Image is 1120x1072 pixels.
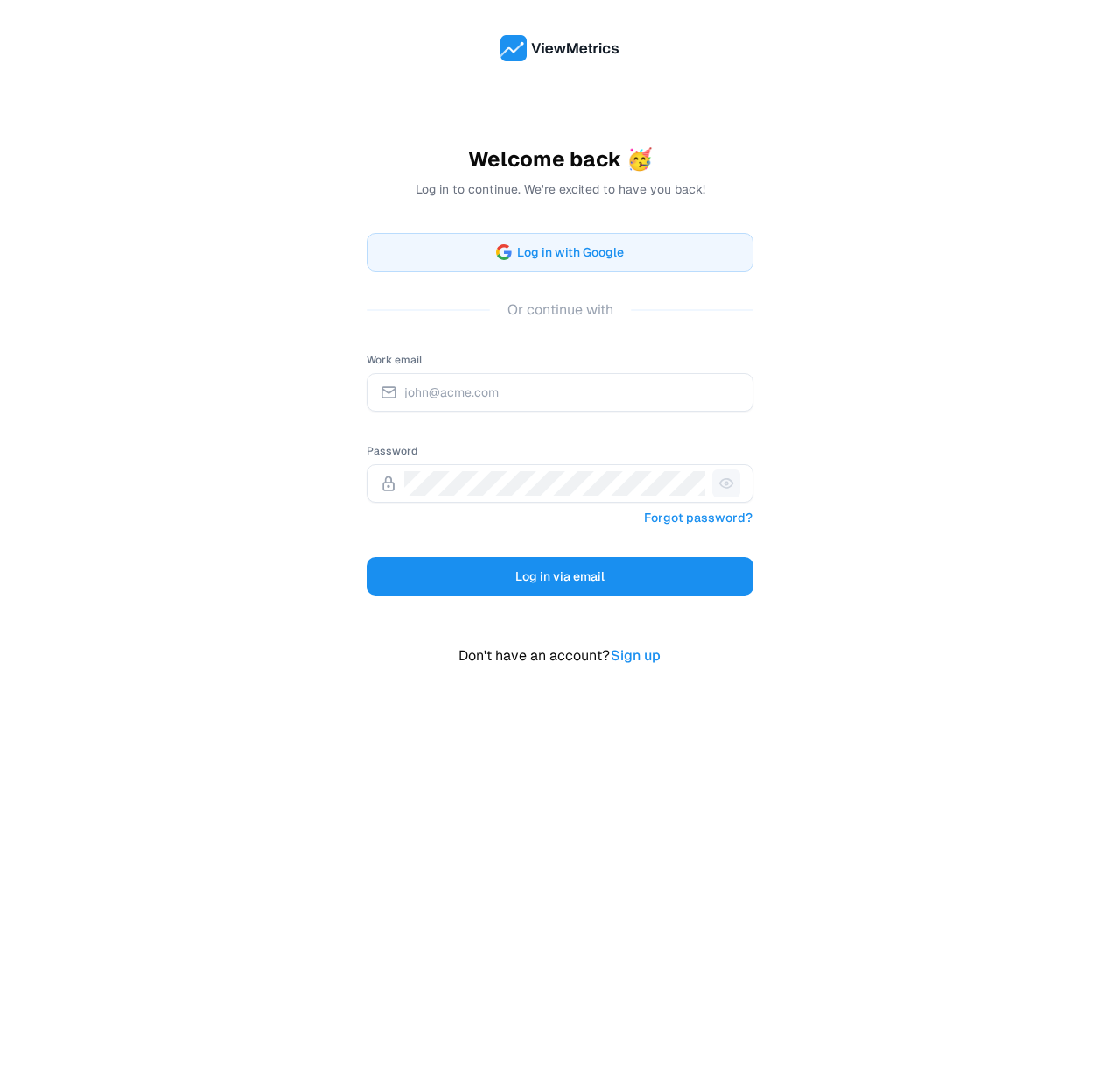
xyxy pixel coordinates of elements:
label: Password [367,444,417,458]
input: john@acme.com [404,380,740,405]
span: Log in via email [515,566,605,587]
p: Log in to continue. We're excited to have you back! [367,180,753,198]
button: Log in with Google [367,233,753,272]
span: Log in with Google [517,242,624,263]
button: Log in via email [367,557,753,596]
a: Sign up [610,645,661,667]
a: Forgot password? [643,506,753,529]
span: Or continue with [490,300,631,321]
p: Don't have an account? [367,645,753,667]
h1: Welcome back 🥳 [367,145,753,173]
label: Work email [367,353,423,367]
img: ViewMetrics's logo [500,35,619,61]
